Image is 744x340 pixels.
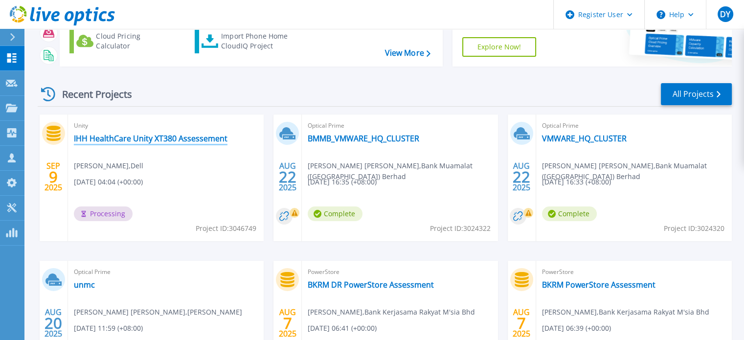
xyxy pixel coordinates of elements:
span: [DATE] 16:35 (+08:00) [308,177,377,187]
span: [PERSON_NAME] , Bank Kerjasama Rakyat M'sia Bhd [308,307,475,317]
span: 7 [517,319,526,327]
a: IHH HealthCare Unity XT380 Assessement [74,134,227,143]
span: DY [720,10,730,18]
span: Project ID: 3024322 [430,223,491,234]
div: AUG 2025 [278,159,297,195]
div: Import Phone Home CloudIQ Project [221,31,297,51]
a: BKRM PowerStore Assessment [542,280,655,290]
span: 22 [279,173,296,181]
span: Optical Prime [308,120,492,131]
span: [DATE] 06:41 (+00:00) [308,323,377,334]
span: Project ID: 3046749 [196,223,256,234]
a: unmc [74,280,95,290]
span: [DATE] 16:33 (+08:00) [542,177,611,187]
span: Complete [308,206,362,221]
span: 9 [49,173,58,181]
span: [PERSON_NAME] [PERSON_NAME] , Bank Muamalat ([GEOGRAPHIC_DATA]) Berhad [308,160,497,182]
a: BKRM DR PowerStore Assessment [308,280,434,290]
span: [PERSON_NAME] , Dell [74,160,143,171]
span: Unity [74,120,258,131]
a: Cloud Pricing Calculator [69,29,179,53]
div: Cloud Pricing Calculator [96,31,174,51]
span: [DATE] 06:39 (+00:00) [542,323,611,334]
span: [PERSON_NAME] [PERSON_NAME] , Bank Muamalat ([GEOGRAPHIC_DATA]) Berhad [542,160,732,182]
span: Complete [542,206,597,221]
div: Recent Projects [38,82,145,106]
span: [PERSON_NAME] [PERSON_NAME] , [PERSON_NAME] [74,307,242,317]
a: All Projects [661,83,732,105]
span: [DATE] 04:04 (+00:00) [74,177,143,187]
span: Optical Prime [74,267,258,277]
span: PowerStore [542,267,726,277]
div: AUG 2025 [512,159,531,195]
a: BMMB_VMWARE_HQ_CLUSTER [308,134,419,143]
span: Project ID: 3024320 [664,223,724,234]
a: View More [384,48,430,58]
span: 7 [283,319,292,327]
a: VMWARE_HQ_CLUSTER [542,134,627,143]
span: 20 [45,319,62,327]
span: PowerStore [308,267,492,277]
span: Optical Prime [542,120,726,131]
a: Explore Now! [462,37,537,57]
span: Processing [74,206,133,221]
div: SEP 2025 [44,159,63,195]
span: [DATE] 11:59 (+08:00) [74,323,143,334]
span: 22 [513,173,530,181]
span: [PERSON_NAME] , Bank Kerjasama Rakyat M'sia Bhd [542,307,709,317]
